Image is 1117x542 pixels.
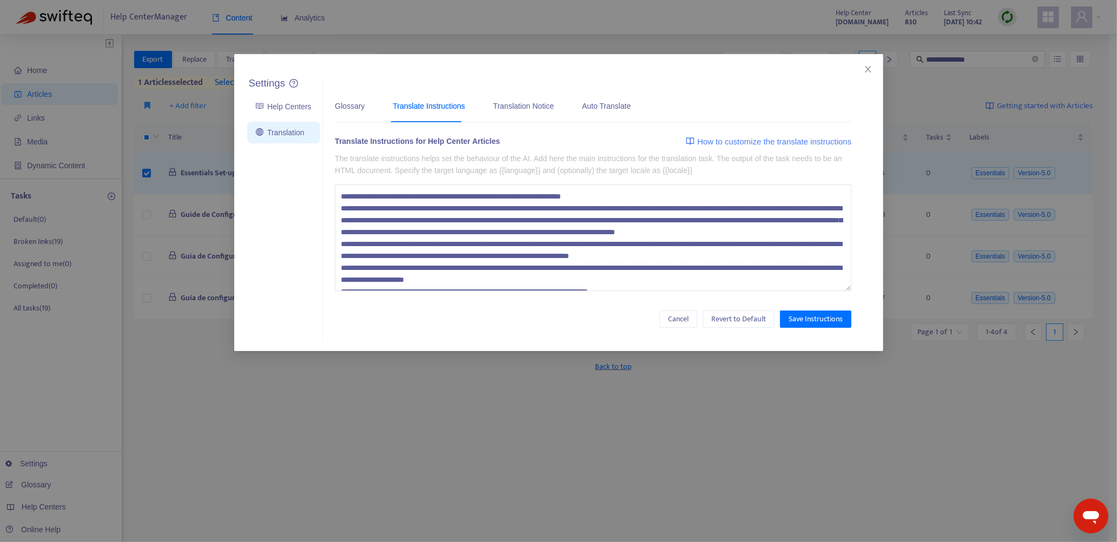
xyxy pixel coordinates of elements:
[256,102,312,111] a: Help Centers
[789,313,843,325] span: Save Instructions
[686,135,851,148] a: How to customize the translate instructions
[289,79,298,88] a: question-circle
[393,100,465,112] div: Translate Instructions
[335,100,365,112] div: Glossary
[703,310,775,328] button: Revert to Default
[697,135,851,148] span: How to customize the translate instructions
[582,100,631,112] div: Auto Translate
[335,153,851,176] p: The translate instructions helps set the behaviour of the AI. Add here the main instructions for ...
[249,77,286,90] h5: Settings
[256,128,305,137] a: Translation
[659,310,697,328] button: Cancel
[864,65,873,74] span: close
[335,135,500,151] div: Translate Instructions for Help Center Articles
[493,100,554,112] div: Translation Notice
[1074,499,1108,533] iframe: Button to launch messaging window
[862,63,874,75] button: Close
[686,137,695,146] img: image-link
[668,313,689,325] span: Cancel
[711,313,766,325] span: Revert to Default
[780,310,851,328] button: Save Instructions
